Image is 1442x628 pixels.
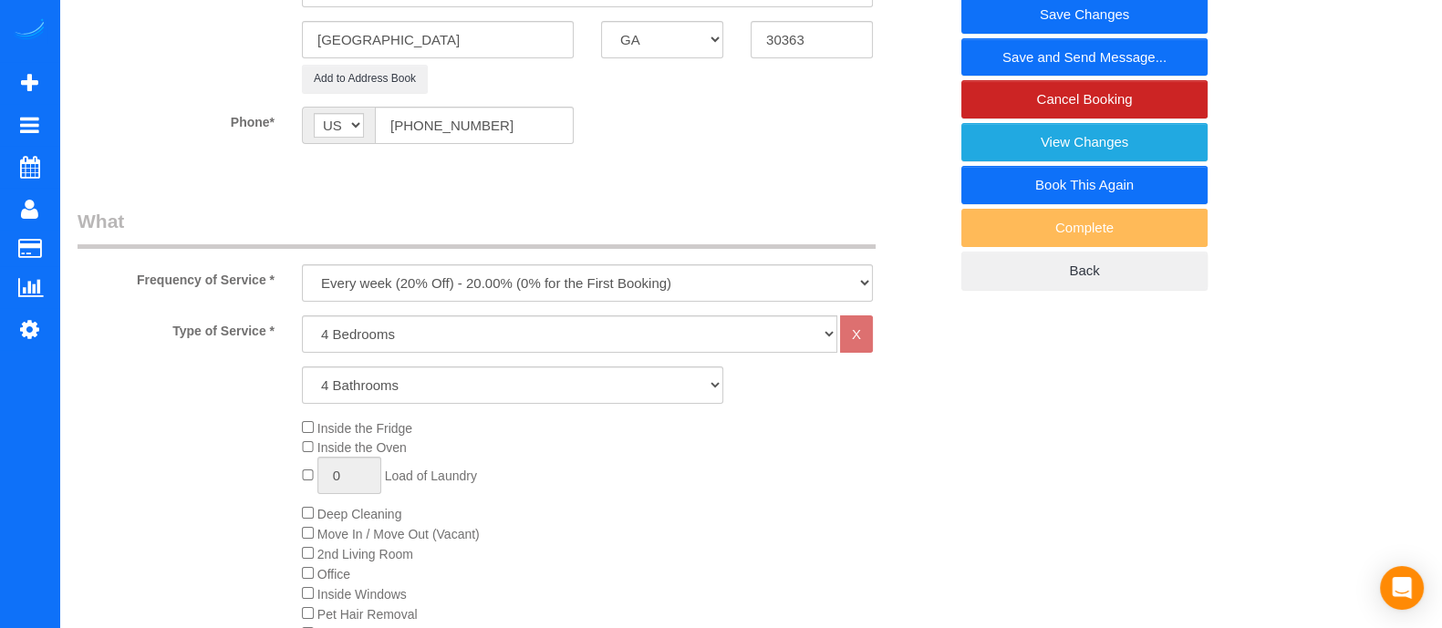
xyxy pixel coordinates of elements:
a: Back [961,252,1208,290]
span: Inside the Oven [317,440,407,455]
span: 2nd Living Room [317,547,413,561]
img: Automaid Logo [11,18,47,44]
button: Add to Address Book [302,65,428,93]
input: Zip Code* [751,21,873,58]
span: Inside the Fridge [317,421,412,436]
span: Deep Cleaning [317,507,402,521]
span: Office [317,567,350,582]
span: Pet Hair Removal [317,607,418,622]
a: Cancel Booking [961,80,1208,118]
input: Phone* [375,107,574,144]
label: Type of Service * [64,315,288,340]
span: Load of Laundry [385,468,477,483]
legend: What [78,208,876,249]
label: Frequency of Service * [64,264,288,289]
a: View Changes [961,123,1208,161]
div: Open Intercom Messenger [1380,566,1424,610]
input: City* [302,21,574,58]
a: Book This Again [961,166,1208,204]
label: Phone* [64,107,288,131]
a: Save and Send Message... [961,38,1208,77]
span: Move In / Move Out (Vacant) [317,527,480,541]
span: Inside Windows [317,587,407,602]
